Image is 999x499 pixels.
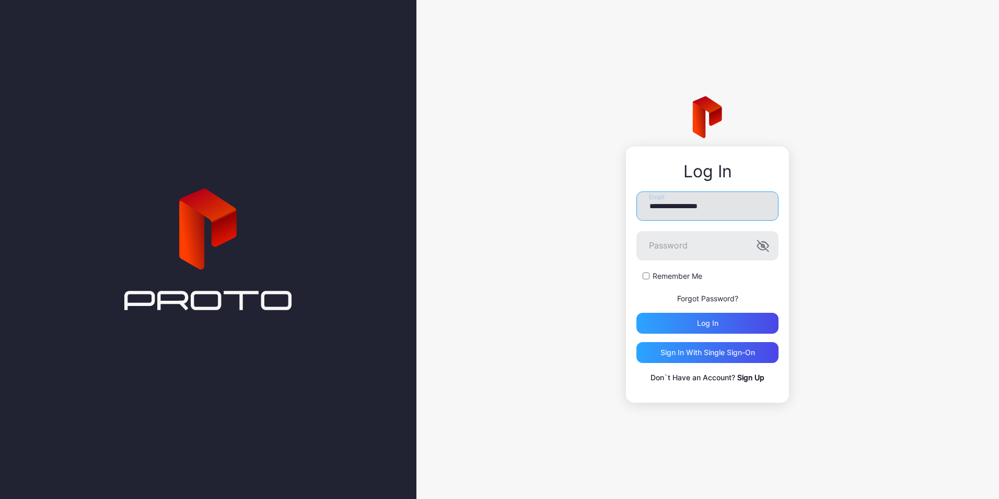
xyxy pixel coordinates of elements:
input: Password [636,231,779,260]
a: Forgot Password? [677,294,738,303]
input: Email [636,191,779,221]
p: Don`t Have an Account? [636,371,779,384]
a: Sign Up [737,373,764,382]
div: Log in [697,319,718,327]
button: Password [757,240,769,252]
div: Log In [636,162,779,181]
div: Sign in With Single Sign-On [660,348,755,357]
button: Log in [636,313,779,334]
label: Remember Me [653,271,702,281]
button: Sign in With Single Sign-On [636,342,779,363]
